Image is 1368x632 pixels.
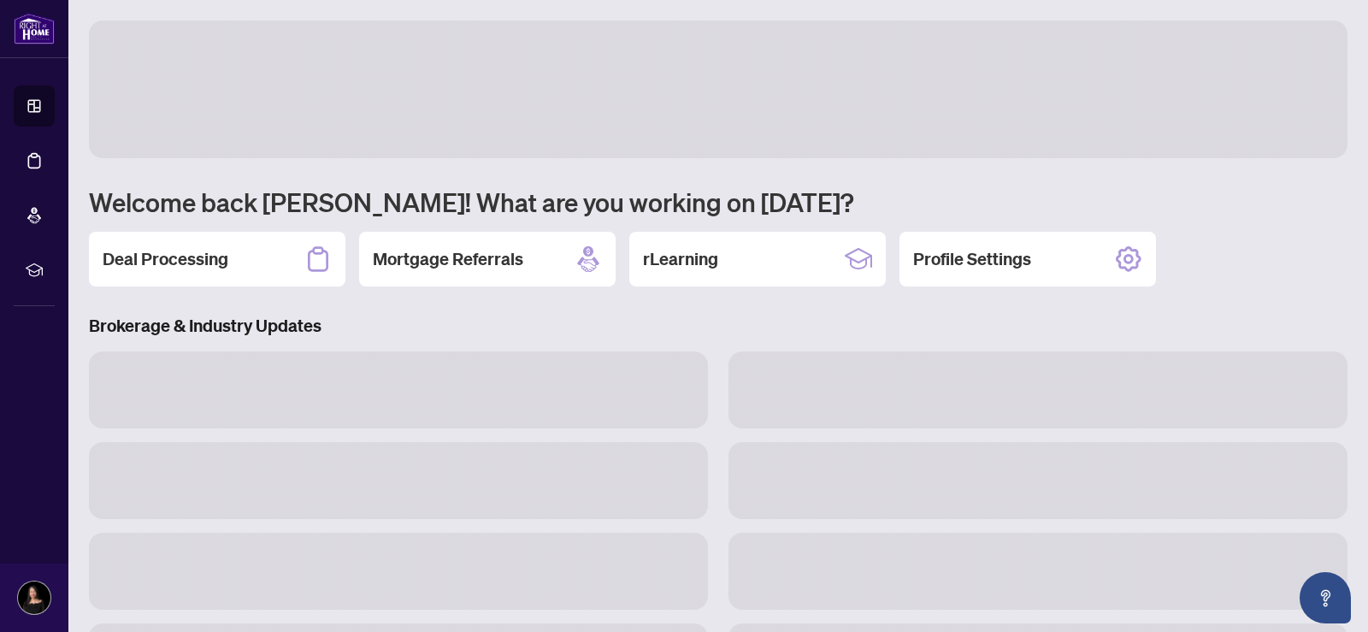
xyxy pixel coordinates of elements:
img: Profile Icon [18,582,50,614]
h3: Brokerage & Industry Updates [89,314,1347,338]
img: logo [14,13,55,44]
h2: rLearning [643,247,718,271]
button: Open asap [1300,572,1351,623]
h2: Profile Settings [913,247,1031,271]
h1: Welcome back [PERSON_NAME]! What are you working on [DATE]? [89,186,1347,218]
h2: Deal Processing [103,247,228,271]
h2: Mortgage Referrals [373,247,523,271]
